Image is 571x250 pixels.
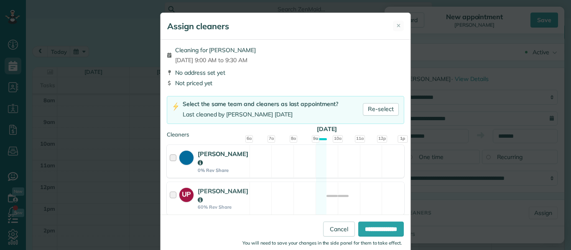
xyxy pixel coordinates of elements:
[198,150,248,167] strong: [PERSON_NAME]
[323,222,355,237] a: Cancel
[363,103,399,116] a: Re-select
[167,20,229,32] h5: Assign cleaners
[198,167,248,173] strong: 0% Rev Share
[179,188,194,199] strong: UP
[198,204,248,210] strong: 60% Rev Share
[198,187,248,204] strong: [PERSON_NAME]
[183,100,338,109] div: Select the same team and cleaners as last appointment?
[167,79,404,87] div: Not priced yet
[242,240,402,246] small: You will need to save your changes in the side panel for them to take effect.
[396,22,401,30] span: ✕
[175,56,256,64] span: [DATE] 9:00 AM to 9:30 AM
[167,131,404,133] div: Cleaners
[172,102,179,111] img: lightning-bolt-icon-94e5364df696ac2de96d3a42b8a9ff6ba979493684c50e6bbbcda72601fa0d29.png
[167,68,404,77] div: No address set yet
[183,110,338,119] div: Last cleaned by [PERSON_NAME] [DATE]
[175,46,256,54] span: Cleaning for [PERSON_NAME]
